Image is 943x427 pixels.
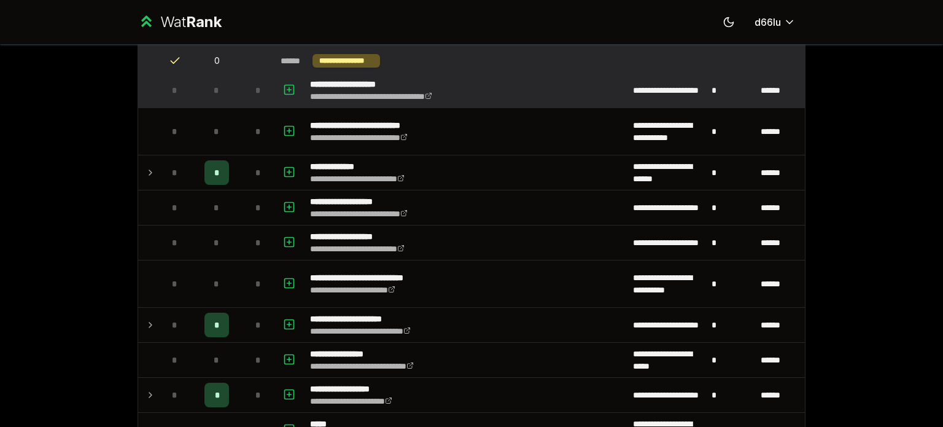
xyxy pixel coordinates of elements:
td: 0 [192,49,241,72]
a: WatRank [138,12,222,32]
button: d66lu [745,11,805,33]
span: Rank [186,13,222,31]
div: Wat [160,12,222,32]
span: d66lu [755,15,781,29]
